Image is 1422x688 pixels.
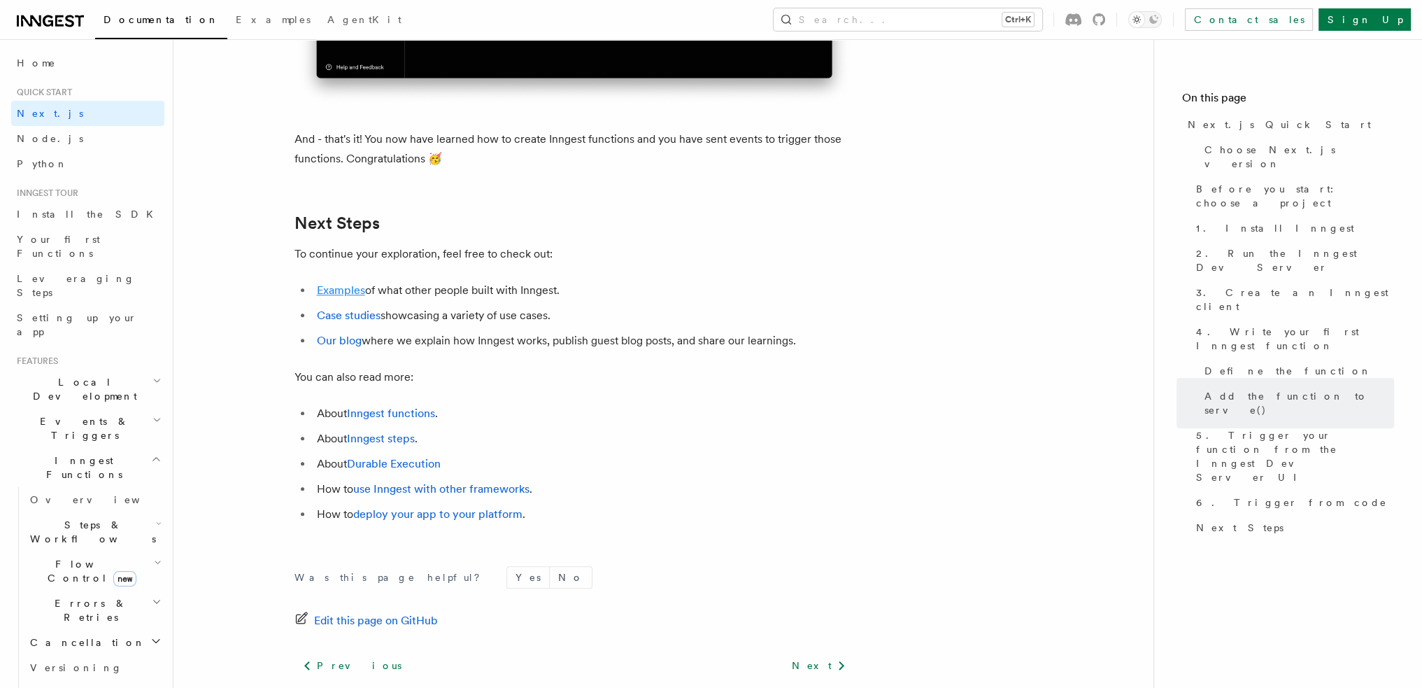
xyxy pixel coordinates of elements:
span: Setting up your app [17,312,137,337]
span: 6. Trigger from code [1196,496,1387,510]
a: Inngest functions [347,407,435,420]
p: Was this page helpful? [294,570,490,584]
span: Events & Triggers [11,414,152,442]
p: You can also read more: [294,367,854,387]
h4: On this page [1182,90,1394,112]
span: 2. Run the Inngest Dev Server [1196,246,1394,274]
span: Cancellation [24,636,145,650]
a: Home [11,50,164,76]
a: Next.js [11,101,164,126]
a: 6. Trigger from code [1190,490,1394,515]
li: How to . [313,479,854,499]
button: Steps & Workflows [24,512,164,552]
a: Node.js [11,126,164,151]
span: Examples [236,14,311,25]
p: To continue your exploration, feel free to check out: [294,244,854,264]
a: Next Steps [1190,515,1394,540]
a: AgentKit [319,4,410,38]
span: Edit this page on GitHub [314,611,438,631]
span: Inngest Functions [11,454,151,482]
li: About . [313,429,854,449]
kbd: Ctrl+K [1002,13,1034,27]
span: Errors & Retries [24,596,152,624]
a: Contact sales [1185,8,1313,31]
li: where we explain how Inngest works, publish guest blog posts, and share our learnings. [313,331,854,351]
span: new [113,571,136,587]
a: Python [11,151,164,176]
span: Your first Functions [17,234,100,259]
a: Define the function [1199,358,1394,384]
span: 3. Create an Inngest client [1196,286,1394,314]
span: Overview [30,494,174,505]
span: Next.js [17,108,83,119]
button: Inngest Functions [11,448,164,487]
button: No [550,567,592,588]
span: 1. Install Inngest [1196,221,1354,235]
a: Documentation [95,4,227,39]
a: Case studies [317,309,381,322]
button: Search...Ctrl+K [774,8,1042,31]
a: Next [783,653,854,678]
a: Examples [227,4,319,38]
a: Install the SDK [11,202,164,227]
span: Home [17,56,56,70]
a: 2. Run the Inngest Dev Server [1190,241,1394,280]
li: of what other people built with Inngest. [313,281,854,300]
a: Overview [24,487,164,512]
span: Documentation [104,14,219,25]
a: Durable Execution [347,457,441,470]
a: 4. Write your first Inngest function [1190,319,1394,358]
span: Local Development [11,375,152,403]
p: And - that's it! You now have learned how to create Inngest functions and you have sent events to... [294,129,854,169]
a: Our blog [317,334,362,347]
li: About [313,454,854,474]
button: Flow Controlnew [24,552,164,591]
button: Yes [507,567,549,588]
li: How to . [313,505,854,524]
a: Previous [294,653,410,678]
a: Before you start: choose a project [1190,176,1394,216]
span: Node.js [17,133,83,144]
li: showcasing a variety of use cases. [313,306,854,325]
a: 3. Create an Inngest client [1190,280,1394,319]
a: 1. Install Inngest [1190,216,1394,241]
button: Toggle dark mode [1128,11,1162,28]
button: Events & Triggers [11,409,164,448]
a: Choose Next.js version [1199,137,1394,176]
span: Choose Next.js version [1204,143,1394,171]
a: Add the function to serve() [1199,384,1394,423]
span: Next.js Quick Start [1188,118,1371,132]
span: Versioning [30,662,122,673]
span: 5. Trigger your function from the Inngest Dev Server UI [1196,428,1394,484]
span: Leveraging Steps [17,273,135,298]
a: Versioning [24,655,164,680]
a: Sign Up [1318,8,1411,31]
span: Install the SDK [17,209,162,220]
button: Errors & Retries [24,591,164,630]
span: Inngest tour [11,188,78,199]
button: Cancellation [24,630,164,655]
span: Next Steps [1196,521,1284,535]
span: Add the function to serve() [1204,389,1394,417]
a: Setting up your app [11,305,164,344]
a: Inngest steps [347,432,415,445]
span: Define the function [1204,364,1372,378]
li: About . [313,404,854,423]
span: Quick start [11,87,72,98]
a: Edit this page on GitHub [294,611,438,631]
span: Python [17,158,68,169]
a: 5. Trigger your function from the Inngest Dev Server UI [1190,423,1394,490]
a: Examples [317,283,365,297]
a: Next Steps [294,213,380,233]
a: use Inngest with other frameworks [353,482,529,496]
span: Before you start: choose a project [1196,182,1394,210]
a: Your first Functions [11,227,164,266]
button: Local Development [11,370,164,409]
a: deploy your app to your platform [353,507,522,521]
span: Features [11,356,58,367]
a: Next.js Quick Start [1182,112,1394,137]
span: 4. Write your first Inngest function [1196,325,1394,353]
span: Flow Control [24,557,154,585]
a: Leveraging Steps [11,266,164,305]
span: Steps & Workflows [24,518,156,546]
